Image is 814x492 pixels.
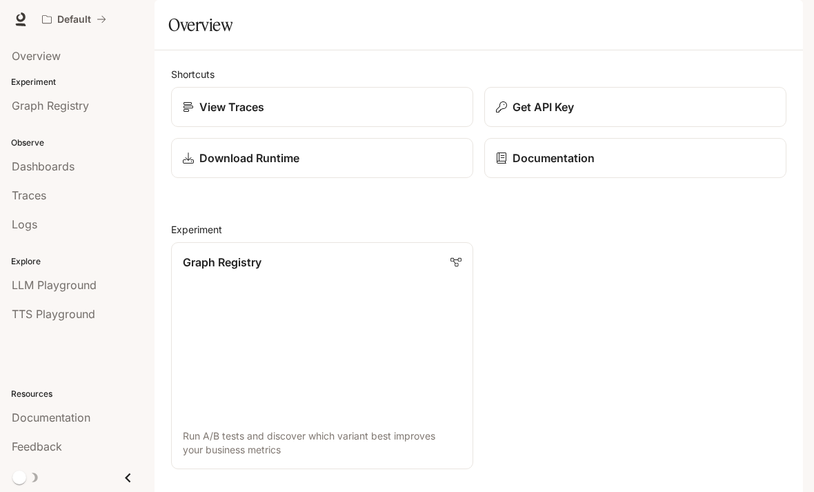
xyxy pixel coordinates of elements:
[171,87,473,127] a: View Traces
[199,99,264,115] p: View Traces
[171,67,786,81] h2: Shortcuts
[183,254,261,270] p: Graph Registry
[171,242,473,469] a: Graph RegistryRun A/B tests and discover which variant best improves your business metrics
[484,138,786,178] a: Documentation
[171,222,786,237] h2: Experiment
[36,6,112,33] button: All workspaces
[513,99,574,115] p: Get API Key
[513,150,595,166] p: Documentation
[168,11,232,39] h1: Overview
[171,138,473,178] a: Download Runtime
[199,150,299,166] p: Download Runtime
[183,429,461,457] p: Run A/B tests and discover which variant best improves your business metrics
[484,87,786,127] button: Get API Key
[57,14,91,26] p: Default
